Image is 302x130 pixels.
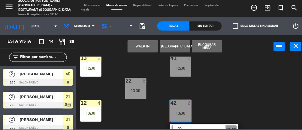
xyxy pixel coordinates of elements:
[9,117,15,123] span: 2
[190,41,220,53] button: Bloquear Mesa
[38,39,45,46] i: crop_square
[126,41,156,53] button: WALK IN
[287,5,294,13] i: search
[274,5,281,13] i: turned_in_not
[80,5,102,8] span: Mis reservas
[129,5,153,8] span: Disponibilidad
[5,4,14,14] button: menu
[261,5,268,13] i: exit_to_app
[289,23,296,31] i: power_settings_new
[5,4,14,13] i: menu
[58,39,65,46] i: restaurant
[68,39,73,46] span: 38
[12,54,19,62] i: filter_list
[65,93,69,101] span: 21
[19,55,66,61] input: Filtrar por nombre...
[18,14,71,18] div: lunes 8. septiembre - 12:46
[124,78,125,84] div: 22
[141,78,144,84] div: 6
[248,5,255,13] i: add_circle_outline
[20,116,62,123] span: [PERSON_NAME]
[158,41,188,53] button: [GEOGRAPHIC_DATA]
[230,24,235,30] span: check_box_outline_blank
[102,5,129,8] span: Mapa de mesas
[287,43,298,52] button: close
[289,43,296,50] i: close
[79,67,100,71] div: 12:30
[179,5,199,8] span: Pre-acceso
[3,39,43,46] div: Esta vista
[168,67,189,71] div: 12:30
[273,43,280,50] i: power_input
[96,101,100,106] div: 4
[124,89,145,93] div: 13:30
[9,94,15,100] span: 2
[185,101,189,106] div: 2
[73,26,89,29] span: Almuerzo
[65,116,69,123] span: 31
[80,5,216,12] span: Tarjetas de regalo
[156,23,187,32] div: Todas
[20,71,62,78] span: [PERSON_NAME]
[270,43,282,52] button: power_input
[51,23,59,31] i: arrow_drop_down
[187,23,219,32] div: Sin sentar
[137,23,144,31] span: pending_actions
[230,24,275,30] label: Solo mesas sin asignar
[79,111,100,115] div: 13:30
[20,94,62,100] span: [PERSON_NAME]
[9,72,15,78] span: 2
[109,26,110,29] span: -
[65,71,69,78] span: 40
[185,56,189,62] div: 2
[153,5,179,8] span: Lista de Espera
[96,56,100,62] div: 2
[48,39,53,46] span: 14
[168,111,189,115] div: 13:30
